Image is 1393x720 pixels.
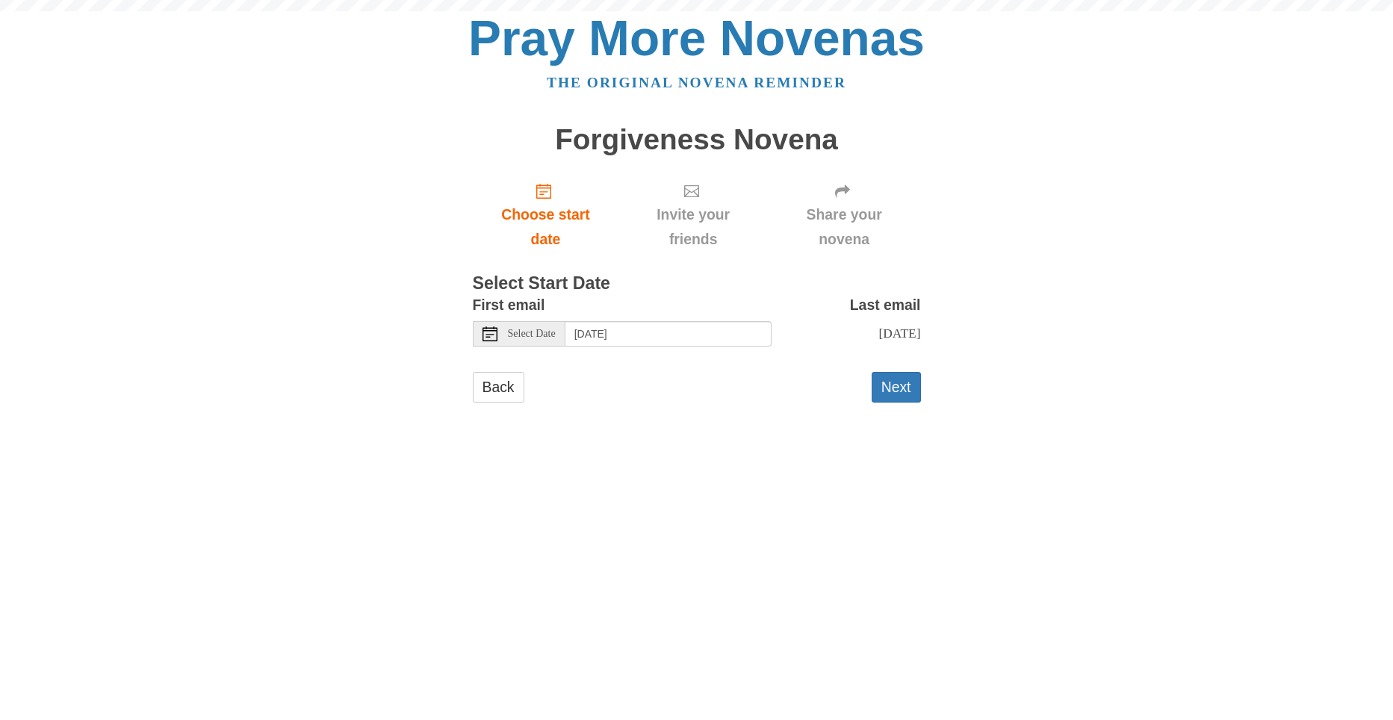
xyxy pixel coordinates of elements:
[468,10,925,66] a: Pray More Novenas
[473,124,921,156] h1: Forgiveness Novena
[618,170,767,259] div: Click "Next" to confirm your start date first.
[768,170,921,259] div: Click "Next" to confirm your start date first.
[878,326,920,341] span: [DATE]
[547,75,846,90] a: The original novena reminder
[872,372,921,403] button: Next
[473,372,524,403] a: Back
[473,274,921,294] h3: Select Start Date
[783,202,906,252] span: Share your novena
[850,293,921,317] label: Last email
[473,170,619,259] a: Choose start date
[473,293,545,317] label: First email
[488,202,604,252] span: Choose start date
[508,329,556,339] span: Select Date
[633,202,752,252] span: Invite your friends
